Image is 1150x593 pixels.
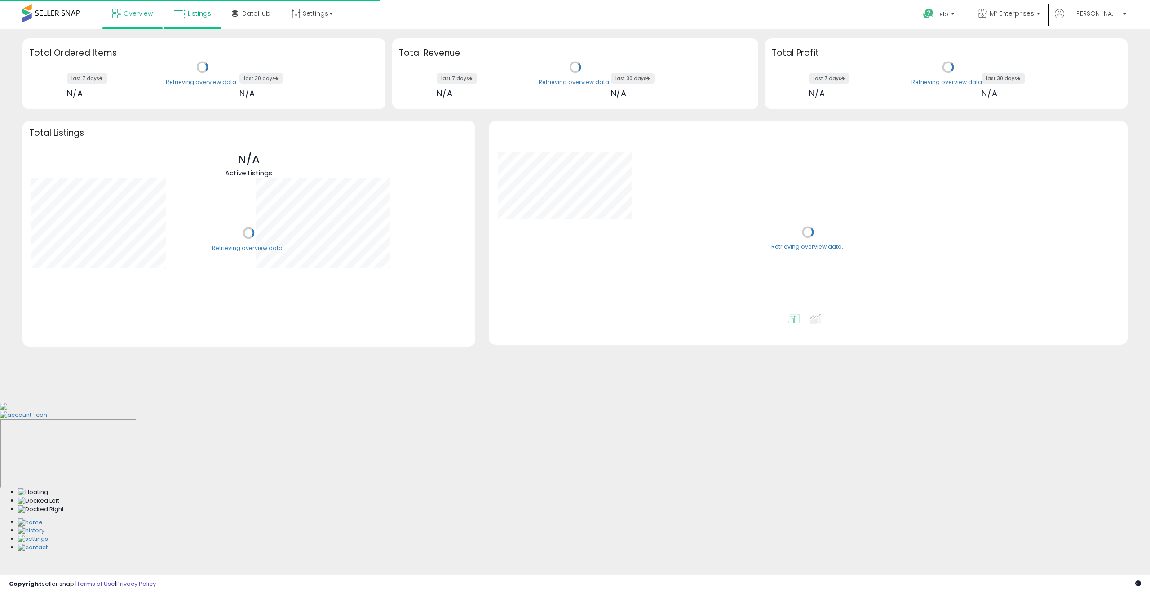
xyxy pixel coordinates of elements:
[1055,9,1127,29] a: Hi [PERSON_NAME]
[242,9,270,18] span: DataHub
[124,9,153,18] span: Overview
[990,9,1034,18] span: M² Enterprises
[539,78,612,86] div: Retrieving overview data..
[166,78,239,86] div: Retrieving overview data..
[911,78,985,86] div: Retrieving overview data..
[771,243,845,251] div: Retrieving overview data..
[936,10,948,18] span: Help
[188,9,211,18] span: Listings
[923,8,934,19] i: Get Help
[1066,9,1120,18] span: Hi [PERSON_NAME]
[916,1,964,29] a: Help
[18,526,44,535] img: History
[18,488,48,497] img: Floating
[212,244,285,252] div: Retrieving overview data..
[18,535,48,544] img: Settings
[18,497,59,505] img: Docked Left
[18,518,43,527] img: Home
[18,544,48,552] img: Contact
[18,505,64,514] img: Docked Right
